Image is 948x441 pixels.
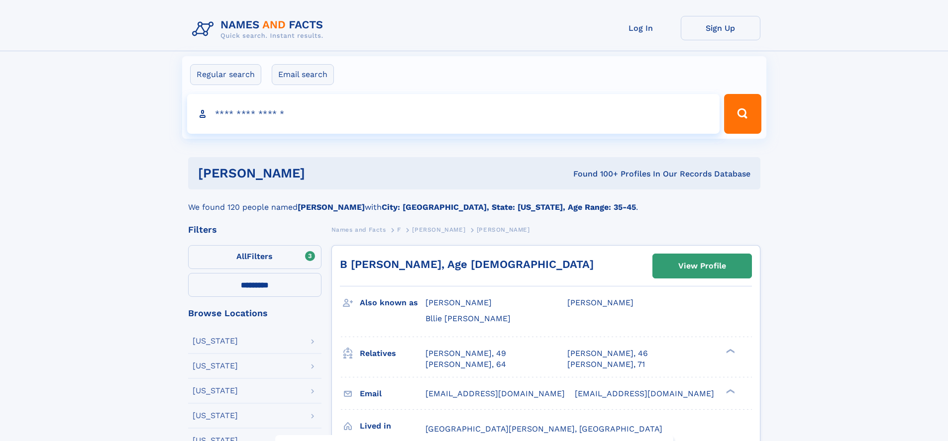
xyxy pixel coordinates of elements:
[724,94,761,134] button: Search Button
[425,359,506,370] a: [PERSON_NAME], 64
[360,418,425,435] h3: Lived in
[340,258,594,270] a: B [PERSON_NAME], Age [DEMOGRAPHIC_DATA]
[412,226,465,233] span: [PERSON_NAME]
[193,337,238,345] div: [US_STATE]
[198,167,439,179] h1: [PERSON_NAME]
[601,16,681,40] a: Log In
[360,345,425,362] h3: Relatives
[425,348,506,359] a: [PERSON_NAME], 49
[653,254,751,278] a: View Profile
[188,225,321,234] div: Filters
[188,245,321,269] label: Filters
[724,388,736,394] div: ❯
[193,412,238,420] div: [US_STATE]
[567,298,633,307] span: [PERSON_NAME]
[188,309,321,318] div: Browse Locations
[575,389,714,398] span: [EMAIL_ADDRESS][DOMAIN_NAME]
[360,385,425,402] h3: Email
[272,64,334,85] label: Email search
[190,64,261,85] label: Regular search
[360,294,425,311] h3: Also known as
[397,223,401,236] a: F
[193,362,238,370] div: [US_STATE]
[477,226,530,233] span: [PERSON_NAME]
[188,189,760,213] div: We found 120 people named with .
[425,314,511,323] span: Bllie [PERSON_NAME]
[678,255,726,277] div: View Profile
[331,223,386,236] a: Names and Facts
[681,16,760,40] a: Sign Up
[425,389,565,398] span: [EMAIL_ADDRESS][DOMAIN_NAME]
[188,16,331,43] img: Logo Names and Facts
[567,359,645,370] a: [PERSON_NAME], 71
[439,169,750,179] div: Found 100+ Profiles In Our Records Database
[193,387,238,395] div: [US_STATE]
[382,202,636,212] b: City: [GEOGRAPHIC_DATA], State: [US_STATE], Age Range: 35-45
[567,348,648,359] a: [PERSON_NAME], 46
[397,226,401,233] span: F
[236,252,247,261] span: All
[425,298,492,307] span: [PERSON_NAME]
[298,202,365,212] b: [PERSON_NAME]
[724,348,736,354] div: ❯
[412,223,465,236] a: [PERSON_NAME]
[425,424,662,434] span: [GEOGRAPHIC_DATA][PERSON_NAME], [GEOGRAPHIC_DATA]
[187,94,720,134] input: search input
